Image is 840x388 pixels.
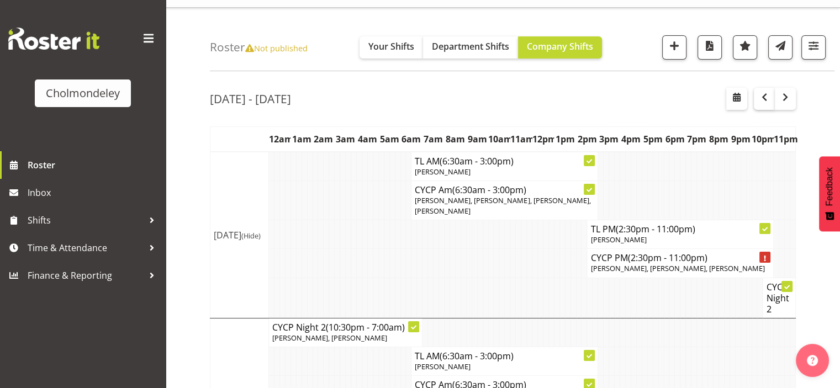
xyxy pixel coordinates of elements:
[598,126,620,152] th: 3pm
[269,126,291,152] th: 12am
[733,35,757,60] button: Highlight an important date within the roster.
[28,184,160,201] span: Inbox
[527,40,593,52] span: Company Shifts
[726,88,747,110] button: Select a specific date within the roster.
[28,157,160,173] span: Roster
[210,152,269,318] td: [DATE]
[415,184,594,195] h4: CYCP Am
[801,35,826,60] button: Filter Shifts
[360,36,423,59] button: Your Shifts
[664,126,686,152] th: 6pm
[554,126,576,152] th: 1pm
[378,126,400,152] th: 5am
[590,224,770,235] h4: TL PM
[819,156,840,231] button: Feedback - Show survey
[615,223,695,235] span: (2:30pm - 11:00pm)
[642,126,664,152] th: 5pm
[807,355,818,366] img: help-xxl-2.png
[440,155,514,167] span: (6:30am - 3:00pm)
[272,322,419,333] h4: CYCP Night 2
[241,231,261,241] span: (Hide)
[28,212,144,228] span: Shifts
[452,184,526,196] span: (6:30am - 3:00pm)
[423,36,518,59] button: Department Shifts
[825,167,834,206] span: Feedback
[730,126,752,152] th: 9pm
[46,85,120,102] div: Cholmondeley
[445,126,467,152] th: 8am
[774,126,796,152] th: 11pm
[766,281,792,315] h4: CYCP Night 2
[590,235,646,245] span: [PERSON_NAME]
[752,126,774,152] th: 10pm
[415,350,594,362] h4: TL AM
[415,362,471,371] span: [PERSON_NAME]
[466,126,488,152] th: 9am
[8,28,99,50] img: Rosterit website logo
[627,252,707,264] span: (2:30pm - 11:00pm)
[357,126,379,152] th: 4am
[400,126,422,152] th: 6am
[440,350,514,362] span: (6:30am - 3:00pm)
[415,156,594,167] h4: TL AM
[432,40,509,52] span: Department Shifts
[290,126,313,152] th: 1am
[662,35,686,60] button: Add a new shift
[335,126,357,152] th: 3am
[210,41,308,54] h4: Roster
[272,333,387,343] span: [PERSON_NAME], [PERSON_NAME]
[698,35,722,60] button: Download a PDF of the roster according to the set date range.
[28,240,144,256] span: Time & Attendance
[768,35,793,60] button: Send a list of all shifts for the selected filtered period to all rostered employees.
[620,126,642,152] th: 4pm
[532,126,554,152] th: 12pm
[210,92,291,106] h2: [DATE] - [DATE]
[28,267,144,284] span: Finance & Reporting
[686,126,708,152] th: 7pm
[415,195,590,216] span: [PERSON_NAME], [PERSON_NAME], [PERSON_NAME], [PERSON_NAME]
[488,126,510,152] th: 10am
[576,126,598,152] th: 2pm
[245,42,308,54] span: Not published
[313,126,335,152] th: 2am
[415,167,471,177] span: [PERSON_NAME]
[510,126,532,152] th: 11am
[326,321,405,333] span: (10:30pm - 7:00am)
[422,126,445,152] th: 7am
[590,252,770,263] h4: CYCP PM
[708,126,730,152] th: 8pm
[590,263,764,273] span: [PERSON_NAME], [PERSON_NAME], [PERSON_NAME]
[518,36,602,59] button: Company Shifts
[368,40,414,52] span: Your Shifts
